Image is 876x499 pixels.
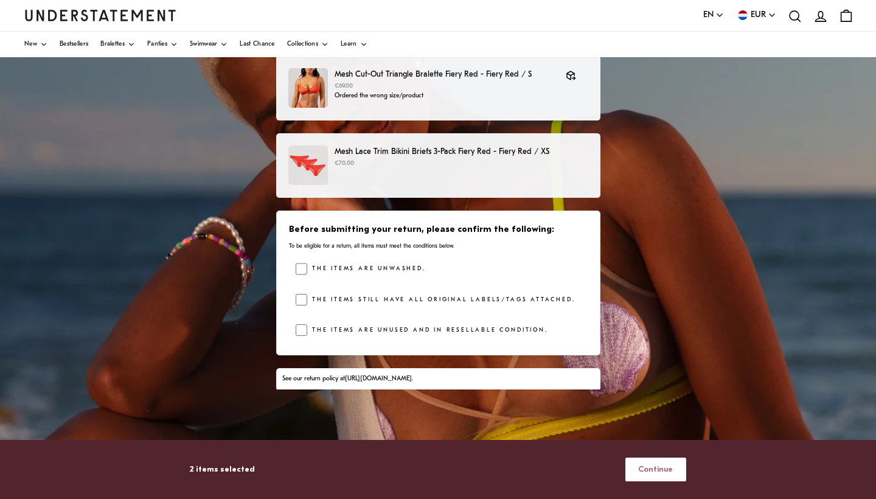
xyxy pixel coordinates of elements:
span: Last Chance [240,41,274,47]
div: See our return policy at . [282,374,594,384]
a: Bralettes [100,32,135,57]
button: EUR [736,9,776,22]
a: Last Chance [240,32,274,57]
p: €70.00 [335,159,588,169]
a: Bestsellers [60,32,88,57]
label: The items are unused and in resellable condition. [307,324,547,337]
span: EN [703,9,714,22]
a: Learn [341,32,367,57]
span: Collections [287,41,318,47]
label: The items are unwashed. [307,263,425,275]
p: €69.00 [335,82,554,91]
span: Learn [341,41,357,47]
p: Mesh Lace Trim Bikini Briefs 3-Pack Fiery Red - Fiery Red / XS [335,145,588,158]
img: FIRE-BRA-016-M-fiery-red_2_97df9170-b1a3-444f-8071-1d0ba5191e85.jpg [288,68,328,108]
a: Collections [287,32,328,57]
span: New [24,41,37,47]
p: Ordered the wrong size/product [335,91,554,101]
span: Swimwear [190,41,217,47]
img: RMLT-PCK-001-flatlay.jpg [288,145,328,185]
p: To be eligible for a return, all items must meet the conditions below. [289,242,586,250]
label: The items still have all original labels/tags attached. [307,294,575,306]
a: Panties [147,32,178,57]
a: [URL][DOMAIN_NAME] [345,375,412,382]
button: EN [703,9,724,22]
h3: Before submitting your return, please confirm the following: [289,224,586,236]
a: New [24,32,47,57]
p: Mesh Cut-Out Triangle Bralette Fiery Red - Fiery Red / S [335,68,554,81]
a: Swimwear [190,32,228,57]
span: Bestsellers [60,41,88,47]
span: Bralettes [100,41,125,47]
span: EUR [751,9,766,22]
a: Understatement Homepage [24,10,176,21]
span: Panties [147,41,167,47]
